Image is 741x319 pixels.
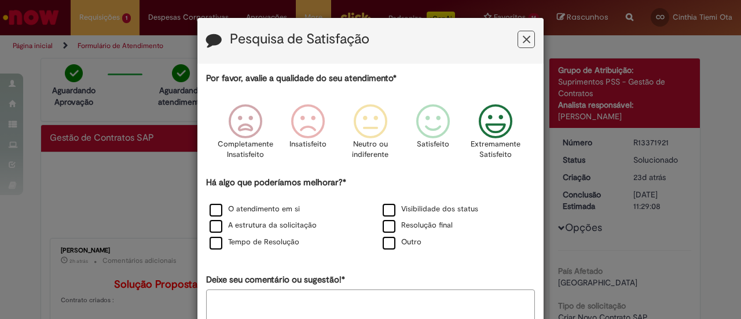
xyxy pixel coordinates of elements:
label: O atendimento em si [210,204,300,215]
p: Satisfeito [417,139,449,150]
label: Tempo de Resolução [210,237,299,248]
label: Deixe seu comentário ou sugestão!* [206,274,345,286]
label: Visibilidade dos status [383,204,478,215]
div: Há algo que poderíamos melhorar?* [206,177,535,251]
label: Pesquisa de Satisfação [230,32,369,47]
label: Resolução final [383,220,453,231]
label: Por favor, avalie a qualidade do seu atendimento* [206,72,397,85]
p: Extremamente Satisfeito [471,139,520,160]
label: A estrutura da solicitação [210,220,317,231]
div: Extremamente Satisfeito [466,96,525,175]
div: Insatisfeito [278,96,338,175]
label: Outro [383,237,421,248]
p: Completamente Insatisfeito [218,139,273,160]
p: Neutro ou indiferente [350,139,391,160]
div: Neutro ou indiferente [341,96,400,175]
div: Satisfeito [403,96,463,175]
div: Completamente Insatisfeito [215,96,274,175]
p: Insatisfeito [289,139,327,150]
